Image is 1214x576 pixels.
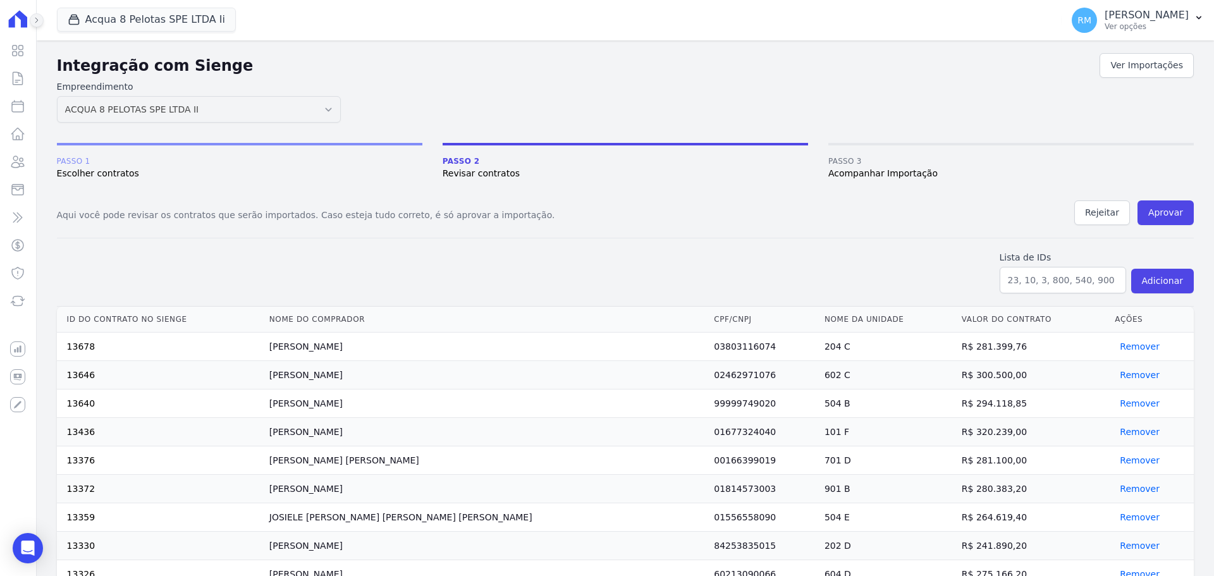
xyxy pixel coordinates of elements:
td: 01677324040 [709,418,819,446]
td: 02462971076 [709,361,819,389]
td: [PERSON_NAME] [264,418,709,446]
td: [PERSON_NAME] [264,333,709,361]
a: Ver Importações [1100,53,1194,78]
th: Ações [1110,307,1194,333]
td: 00166399019 [709,446,819,475]
button: Acqua 8 Pelotas SPE LTDA Ii [57,8,236,32]
span: Passo 1 [57,156,422,167]
td: 13436 [57,418,264,446]
input: 23, 10, 3, 800, 540, 900 [1000,267,1126,293]
td: [PERSON_NAME] [264,532,709,560]
button: Remover [1115,511,1160,524]
td: 13359 [57,503,264,531]
h2: Integração com Sienge [57,54,1100,77]
td: 84253835015 [709,532,819,560]
td: 101 F [819,418,957,446]
td: R$ 241.890,20 [957,532,1110,560]
td: 03803116074 [709,333,819,361]
span: Escolher contratos [57,167,422,180]
td: 504 B [819,389,957,418]
button: Rejeitar [1074,200,1130,225]
td: 504 E [819,503,957,532]
label: Empreendimento [57,80,341,94]
span: Revisar contratos [443,167,808,180]
p: Ver opções [1105,21,1189,32]
button: RM [PERSON_NAME] Ver opções [1062,3,1214,38]
td: R$ 281.399,76 [957,333,1110,361]
button: Remover [1115,340,1160,353]
button: Remover [1115,482,1160,495]
td: 701 D [819,446,957,475]
td: 13640 [57,389,264,417]
td: 01556558090 [709,503,819,532]
td: [PERSON_NAME] [PERSON_NAME] [264,446,709,475]
td: [PERSON_NAME] [264,389,709,418]
td: R$ 320.239,00 [957,418,1110,446]
button: Aprovar [1137,200,1194,225]
td: 99999749020 [709,389,819,418]
th: Id do contrato no Sienge [57,307,264,333]
div: Open Intercom Messenger [13,533,43,563]
button: Remover [1115,454,1160,467]
th: Nome da unidade [819,307,957,333]
nav: Progress [57,143,1194,180]
th: Nome do comprador [264,307,709,333]
label: Lista de IDs [1000,251,1126,264]
td: R$ 264.619,40 [957,503,1110,532]
span: Acompanhar Importação [828,167,1194,180]
button: Remover [1115,369,1160,381]
button: Remover [1115,426,1160,438]
td: 901 B [819,475,957,503]
button: Remover [1115,397,1160,410]
td: R$ 280.383,20 [957,475,1110,503]
td: 602 C [819,361,957,389]
td: 13372 [57,475,264,503]
td: 13678 [57,333,264,360]
span: Passo 3 [828,156,1194,167]
p: Aqui você pode revisar os contratos que serão importados. Caso esteja tudo correto, é só aprovar ... [57,209,555,222]
td: R$ 300.500,00 [957,361,1110,389]
td: 202 D [819,532,957,560]
td: JOSIELE [PERSON_NAME] [PERSON_NAME] [PERSON_NAME] [264,503,709,532]
td: 13646 [57,361,264,389]
button: Adicionar [1131,269,1194,293]
span: Passo 2 [443,156,808,167]
td: R$ 281.100,00 [957,446,1110,475]
td: R$ 294.118,85 [957,389,1110,418]
td: [PERSON_NAME] [264,361,709,389]
button: Remover [1115,539,1160,552]
td: 13330 [57,532,264,560]
p: [PERSON_NAME] [1105,9,1189,21]
td: 204 C [819,333,957,361]
th: Valor do contrato [957,307,1110,333]
td: [PERSON_NAME] [264,475,709,503]
td: 13376 [57,446,264,474]
td: 01814573003 [709,475,819,503]
th: CPF/CNPJ [709,307,819,333]
span: RM [1077,16,1091,25]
